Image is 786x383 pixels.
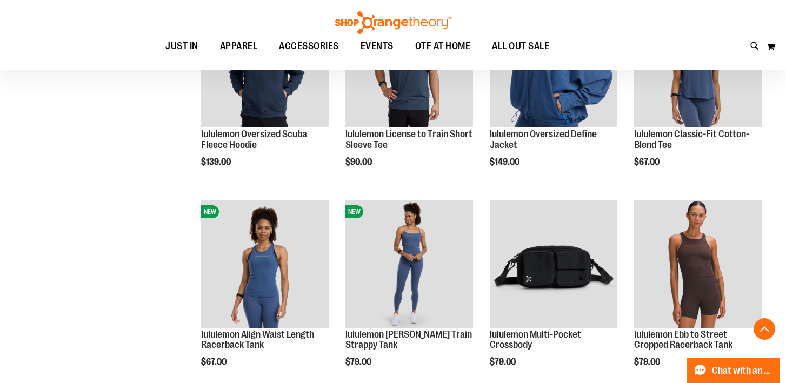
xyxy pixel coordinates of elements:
[345,329,472,351] a: lululemon [PERSON_NAME] Train Strappy Tank
[165,34,198,58] span: JUST IN
[201,329,314,351] a: lululemon Align Waist Length Racerback Tank
[201,200,329,329] a: lululemon Align Waist Length Racerback TankNEW
[634,357,662,367] span: $79.00
[201,205,219,218] span: NEW
[490,200,617,329] a: lululemon Multi-Pocket Crossbody
[634,157,661,167] span: $67.00
[490,200,617,327] img: lululemon Multi-Pocket Crossbody
[201,129,307,150] a: lululemon Oversized Scuba Fleece Hoodie
[712,366,773,376] span: Chat with an Expert
[345,205,363,218] span: NEW
[201,357,228,367] span: $67.00
[490,329,581,351] a: lululemon Multi-Pocket Crossbody
[345,157,374,167] span: $90.00
[345,200,473,327] img: lululemon Wunder Train Strappy Tank
[201,157,232,167] span: $139.00
[490,357,517,367] span: $79.00
[490,157,521,167] span: $149.00
[634,129,749,150] a: lululemon Classic-Fit Cotton-Blend Tee
[201,200,329,327] img: lululemon Align Waist Length Racerback Tank
[634,329,732,351] a: lululemon Ebb to Street Cropped Racerback Tank
[634,200,762,327] img: lululemon Ebb to Street Cropped Racerback Tank
[345,129,472,150] a: lululemon License to Train Short Sleeve Tee
[687,358,780,383] button: Chat with an Expert
[754,318,775,340] button: Back To Top
[490,129,597,150] a: lululemon Oversized Define Jacket
[345,357,373,367] span: $79.00
[361,34,394,58] span: EVENTS
[334,11,452,34] img: Shop Orangetheory
[220,34,258,58] span: APPAREL
[415,34,471,58] span: OTF AT HOME
[634,200,762,329] a: lululemon Ebb to Street Cropped Racerback Tank
[345,200,473,329] a: lululemon Wunder Train Strappy TankNEW
[279,34,339,58] span: ACCESSORIES
[492,34,549,58] span: ALL OUT SALE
